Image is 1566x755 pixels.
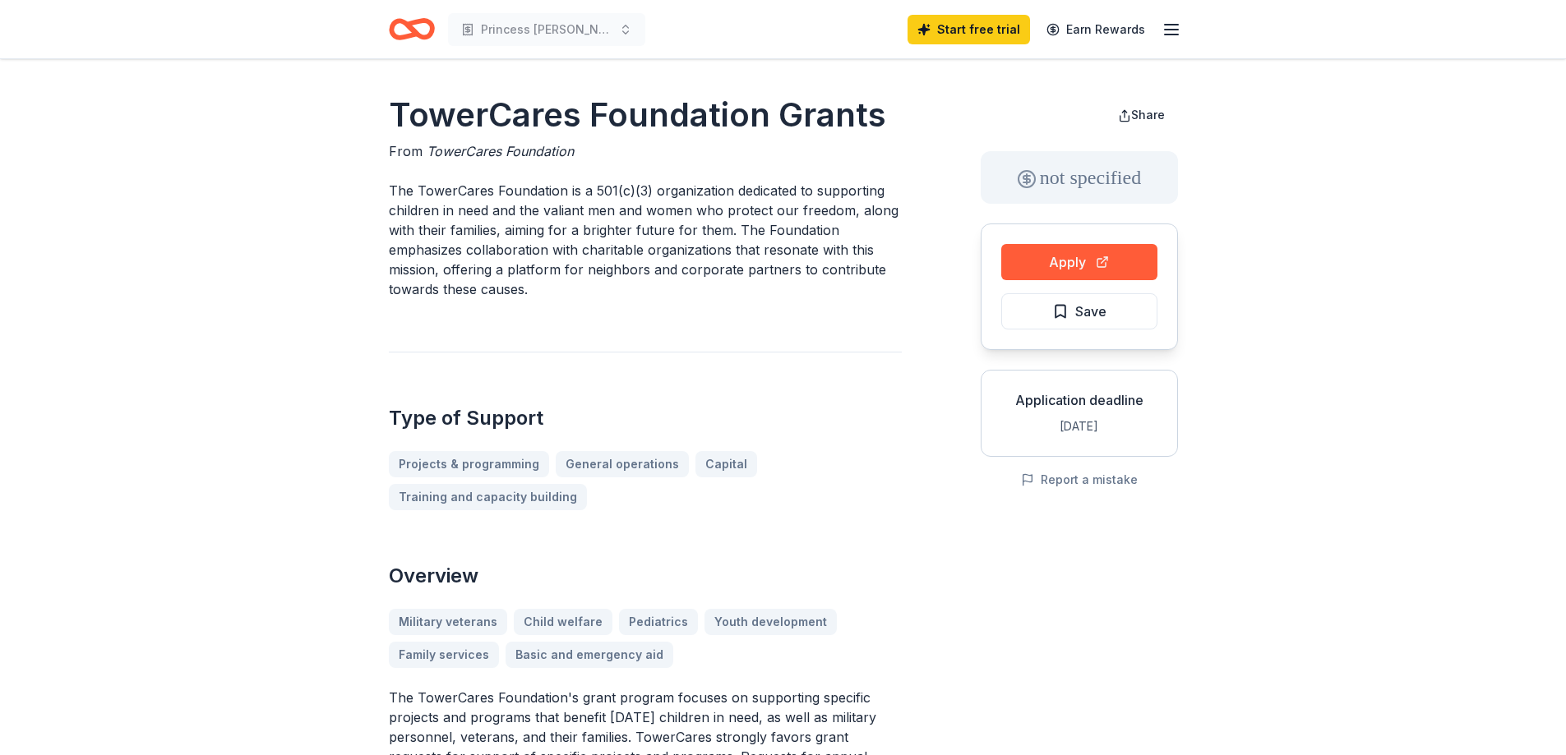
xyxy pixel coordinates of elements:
a: Projects & programming [389,451,549,477]
button: Report a mistake [1021,470,1138,490]
button: Princess [PERSON_NAME] [448,13,645,46]
a: Training and capacity building [389,484,587,510]
button: Apply [1001,244,1157,280]
p: The TowerCares Foundation is a 501(c)(3) organization dedicated to supporting children in need an... [389,181,902,299]
span: Save [1075,301,1106,322]
a: Home [389,10,435,48]
button: Save [1001,293,1157,329]
h2: Type of Support [389,405,902,431]
a: General operations [556,451,689,477]
div: [DATE] [995,417,1164,436]
span: Share [1131,108,1165,122]
div: not specified [981,151,1178,204]
h1: TowerCares Foundation Grants [389,92,902,138]
span: Princess [PERSON_NAME] [481,20,612,39]
a: Earn Rewards [1037,15,1155,44]
span: TowerCares Foundation [427,143,574,159]
div: From [389,141,902,161]
a: Start free trial [908,15,1030,44]
button: Share [1105,99,1178,131]
div: Application deadline [995,390,1164,410]
h2: Overview [389,563,902,589]
a: Capital [695,451,757,477]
